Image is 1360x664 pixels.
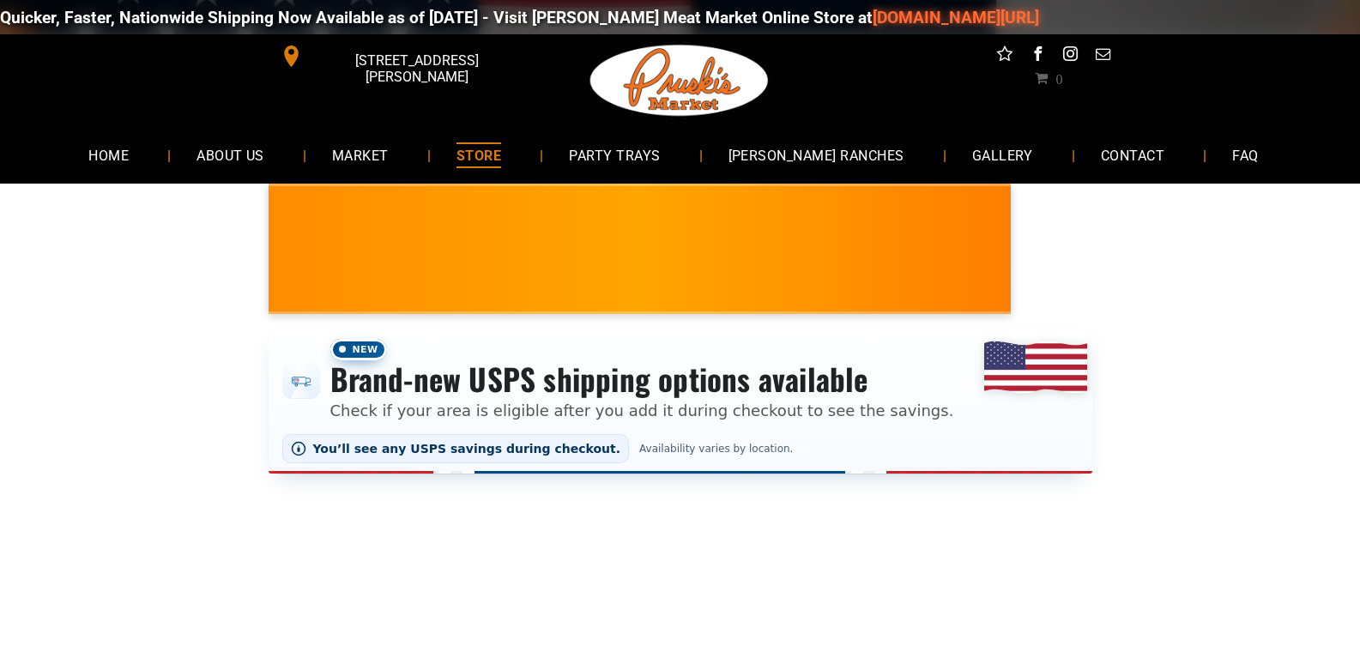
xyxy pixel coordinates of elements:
h3: Brand-new USPS shipping options available [330,360,954,398]
a: HOME [63,132,154,178]
a: facebook [1026,43,1049,69]
a: [PERSON_NAME] RANCHES [703,132,930,178]
div: Shipping options announcement [269,328,1092,474]
a: STORE [431,132,527,178]
a: PARTY TRAYS [543,132,686,178]
a: ABOUT US [171,132,290,178]
span: [STREET_ADDRESS][PERSON_NAME] [305,44,527,94]
p: Check if your area is eligible after you add it during checkout to see the savings. [330,399,954,422]
a: GALLERY [946,132,1059,178]
a: email [1091,43,1114,69]
span: Availability varies by location. [636,443,796,455]
img: Pruski-s+Market+HQ+Logo2-1920w.png [587,34,772,127]
a: instagram [1059,43,1081,69]
a: FAQ [1206,132,1284,178]
span: 0 [1055,71,1062,85]
span: You’ll see any USPS savings during checkout. [313,442,621,456]
span: [PERSON_NAME] MARKET [925,261,1262,288]
a: MARKET [306,132,414,178]
a: [STREET_ADDRESS][PERSON_NAME] [269,43,531,69]
a: CONTACT [1075,132,1190,178]
a: [DOMAIN_NAME][URL] [810,8,976,27]
a: Social network [994,43,1016,69]
span: New [330,339,387,360]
